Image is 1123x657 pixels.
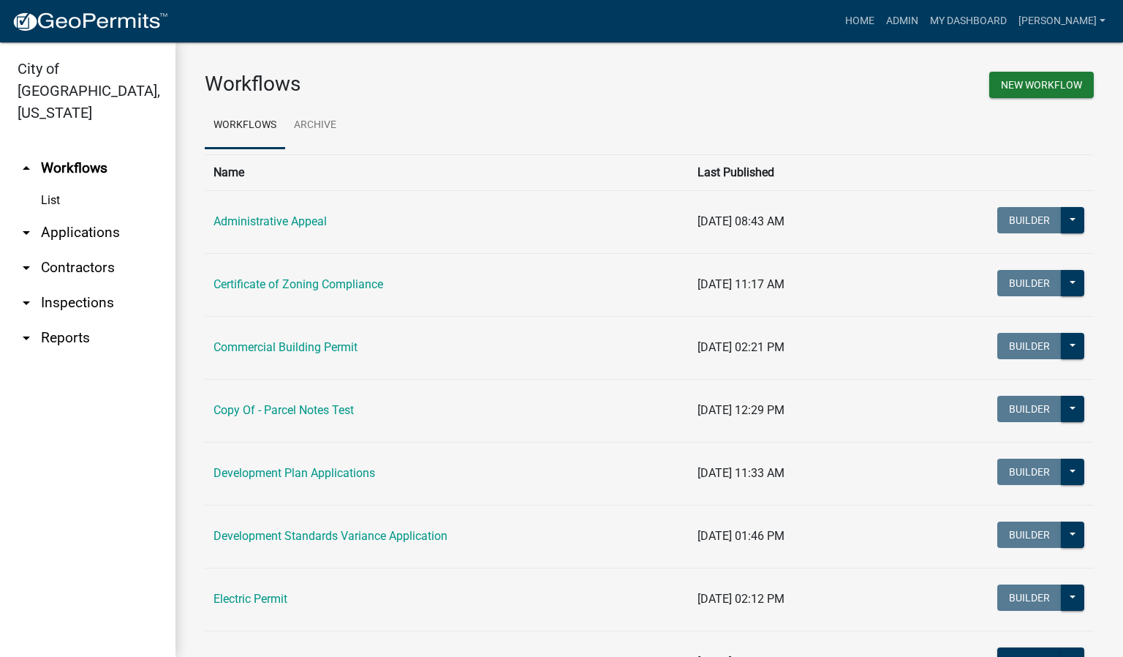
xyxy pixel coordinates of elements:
a: Development Standards Variance Application [213,529,447,543]
a: Development Plan Applications [213,466,375,480]
a: Archive [285,102,345,149]
a: Administrative Appeal [213,214,327,228]
i: arrow_drop_down [18,224,35,241]
a: Commercial Building Permit [213,340,358,354]
a: Certificate of Zoning Compliance [213,277,383,291]
button: Builder [997,333,1062,359]
a: Workflows [205,102,285,149]
span: [DATE] 11:33 AM [697,466,784,480]
i: arrow_drop_down [18,294,35,312]
span: [DATE] 01:46 PM [697,529,784,543]
button: Builder [997,459,1062,485]
button: Builder [997,522,1062,548]
i: arrow_drop_up [18,159,35,177]
a: Copy Of - Parcel Notes Test [213,403,354,417]
span: [DATE] 08:43 AM [697,214,784,228]
h3: Workflows [205,72,638,97]
i: arrow_drop_down [18,259,35,277]
button: Builder [997,270,1062,296]
span: [DATE] 11:17 AM [697,277,784,291]
a: [PERSON_NAME] [1013,7,1111,35]
button: New Workflow [989,72,1094,98]
a: Electric Permit [213,592,287,606]
a: Home [839,7,880,35]
i: arrow_drop_down [18,329,35,347]
th: Name [205,154,689,190]
button: Builder [997,207,1062,233]
button: Builder [997,585,1062,611]
button: Builder [997,396,1062,422]
a: My Dashboard [924,7,1013,35]
th: Last Published [689,154,890,190]
span: [DATE] 02:21 PM [697,340,784,354]
a: Admin [880,7,924,35]
span: [DATE] 12:29 PM [697,403,784,417]
span: [DATE] 02:12 PM [697,592,784,606]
